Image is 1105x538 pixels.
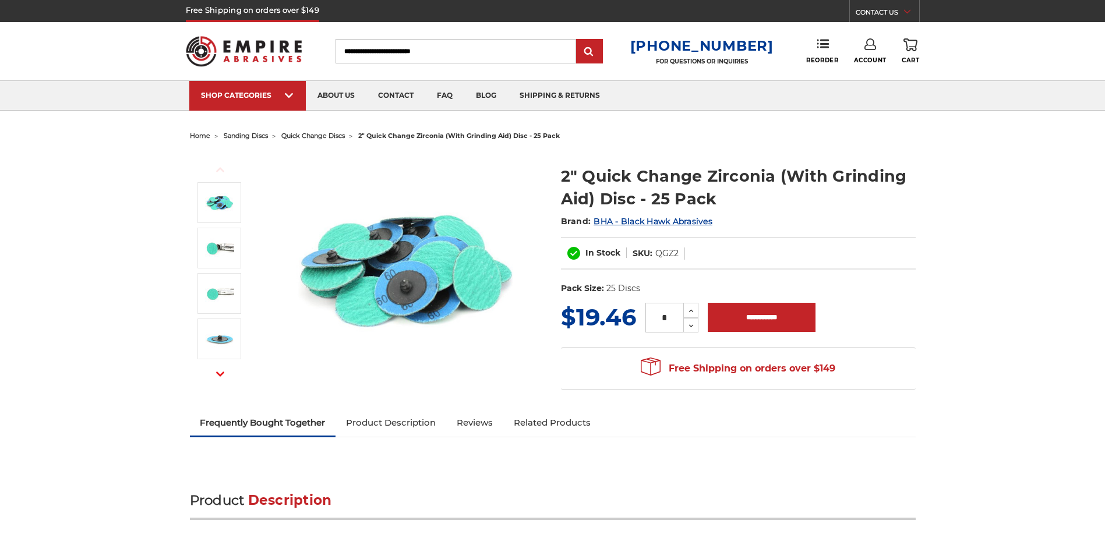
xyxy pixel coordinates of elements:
[205,324,234,353] img: roloc type r attachment
[281,132,345,140] a: quick change discs
[561,303,636,331] span: $19.46
[306,81,366,111] a: about us
[190,492,245,508] span: Product
[633,247,652,260] dt: SKU:
[201,91,294,100] div: SHOP CATEGORIES
[561,165,916,210] h1: 2" Quick Change Zirconia (With Grinding Aid) Disc - 25 Pack
[366,81,425,111] a: contact
[205,233,234,263] img: 2" Quick Change Zirconia (With Grinding Aid) Disc - 25 Pack
[578,40,601,63] input: Submit
[186,29,302,74] img: Empire Abrasives
[206,157,234,182] button: Previous
[190,132,210,140] a: home
[206,362,234,387] button: Next
[358,132,560,140] span: 2" quick change zirconia (with grinding aid) disc - 25 pack
[594,216,712,226] a: BHA - Black Hawk Abrasives
[902,56,919,64] span: Cart
[248,492,332,508] span: Description
[464,81,508,111] a: blog
[190,410,336,436] a: Frequently Bought Together
[561,282,604,295] dt: Pack Size:
[561,216,591,226] span: Brand:
[630,58,774,65] p: FOR QUESTIONS OR INQUIRIES
[205,279,234,308] img: green sanding disc on Air Grinder Tools
[446,410,503,436] a: Reviews
[585,247,620,258] span: In Stock
[655,247,679,260] dd: QGZ2
[856,6,919,22] a: CONTACT US
[606,282,640,295] dd: 25 Discs
[508,81,612,111] a: shipping & returns
[902,38,919,64] a: Cart
[336,410,446,436] a: Product Description
[205,188,234,217] img: 2 inch zirconia plus grinding aid quick change disc
[503,410,601,436] a: Related Products
[641,357,835,380] span: Free Shipping on orders over $149
[425,81,464,111] a: faq
[290,153,523,385] img: 2 inch zirconia plus grinding aid quick change disc
[806,38,838,63] a: Reorder
[630,37,774,54] a: [PHONE_NUMBER]
[854,56,887,64] span: Account
[806,56,838,64] span: Reorder
[224,132,268,140] a: sanding discs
